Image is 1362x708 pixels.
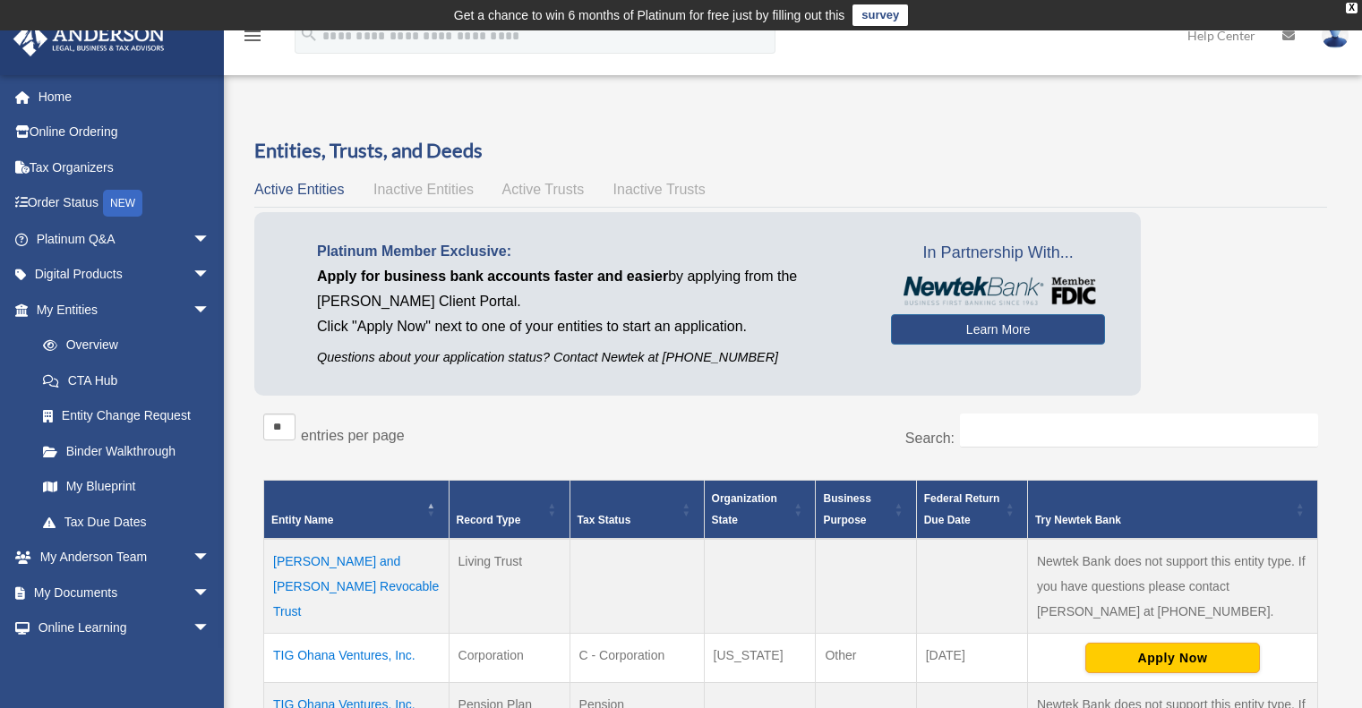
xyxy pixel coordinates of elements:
span: Inactive Trusts [613,182,706,197]
a: Order StatusNEW [13,185,237,222]
i: search [299,24,319,44]
a: Entity Change Request [25,398,228,434]
span: arrow_drop_down [193,645,228,682]
td: C - Corporation [570,633,704,682]
a: Billingarrow_drop_down [13,645,237,681]
a: survey [852,4,908,26]
th: Tax Status: Activate to sort [570,480,704,539]
span: Record Type [457,514,521,526]
th: Record Type: Activate to sort [449,480,570,539]
td: Newtek Bank does not support this entity type. If you have questions please contact [PERSON_NAME]... [1027,539,1317,634]
div: Try Newtek Bank [1035,509,1290,531]
td: TIG Ohana Ventures, Inc. [264,633,450,682]
td: [DATE] [916,633,1027,682]
th: Organization State: Activate to sort [704,480,816,539]
span: Apply for business bank accounts faster and easier [317,269,668,284]
span: arrow_drop_down [193,292,228,328]
a: My Anderson Teamarrow_drop_down [13,540,237,576]
a: Online Learningarrow_drop_down [13,610,237,646]
a: Binder Walkthrough [25,433,228,469]
img: Anderson Advisors Platinum Portal [8,21,170,56]
span: arrow_drop_down [193,257,228,294]
label: Search: [905,431,955,446]
span: Business Purpose [823,492,870,526]
td: Other [816,633,916,682]
span: Active Trusts [502,182,585,197]
span: arrow_drop_down [193,540,228,576]
div: NEW [103,190,142,217]
button: Apply Now [1085,643,1260,673]
p: Platinum Member Exclusive: [317,239,864,264]
img: NewtekBankLogoSM.png [900,277,1096,305]
p: Questions about your application status? Contact Newtek at [PHONE_NUMBER] [317,346,864,369]
a: Tax Due Dates [25,504,228,540]
a: Home [13,79,237,115]
i: menu [242,25,263,47]
a: CTA Hub [25,363,228,398]
td: [US_STATE] [704,633,816,682]
span: Active Entities [254,182,344,197]
span: Inactive Entities [373,182,474,197]
span: arrow_drop_down [193,221,228,258]
a: Digital Productsarrow_drop_down [13,257,237,293]
span: Entity Name [271,514,333,526]
div: close [1346,3,1358,13]
a: My Blueprint [25,469,228,505]
a: My Documentsarrow_drop_down [13,575,237,610]
a: menu [242,31,263,47]
a: Learn More [891,314,1105,345]
td: [PERSON_NAME] and [PERSON_NAME] Revocable Trust [264,539,450,634]
span: arrow_drop_down [193,610,228,647]
span: Tax Status [578,514,631,526]
span: In Partnership With... [891,239,1105,268]
a: Tax Organizers [13,149,237,185]
td: Living Trust [449,539,570,634]
p: by applying from the [PERSON_NAME] Client Portal. [317,264,864,314]
td: Corporation [449,633,570,682]
span: Federal Return Due Date [924,492,1000,526]
a: Overview [25,328,219,363]
a: Platinum Q&Aarrow_drop_down [13,221,237,257]
th: Federal Return Due Date: Activate to sort [916,480,1027,539]
th: Business Purpose: Activate to sort [816,480,916,539]
a: My Entitiesarrow_drop_down [13,292,228,328]
img: User Pic [1322,22,1349,48]
a: Online Ordering [13,115,237,150]
span: Organization State [712,492,777,526]
th: Try Newtek Bank : Activate to sort [1027,480,1317,539]
span: arrow_drop_down [193,575,228,611]
div: Get a chance to win 6 months of Platinum for free just by filling out this [454,4,845,26]
th: Entity Name: Activate to invert sorting [264,480,450,539]
p: Click "Apply Now" next to one of your entities to start an application. [317,314,864,339]
h3: Entities, Trusts, and Deeds [254,137,1327,165]
label: entries per page [301,428,405,443]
